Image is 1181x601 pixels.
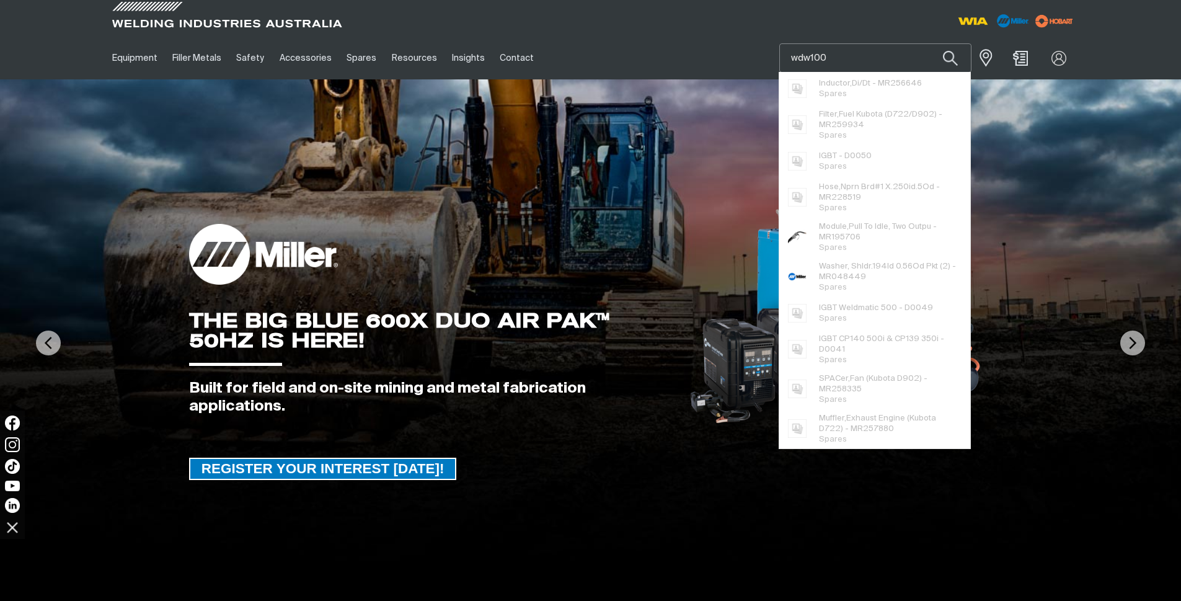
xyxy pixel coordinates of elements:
[1032,12,1077,30] img: miller
[165,37,229,79] a: Filler Metals
[819,90,847,98] span: Spares
[5,416,20,430] img: Facebook
[779,72,970,448] ul: Suggestions
[445,37,492,79] a: Insights
[5,437,20,452] img: Instagram
[819,182,961,203] span: Hose,Nprn Brd#1 X.250id.5Od - MR228519
[819,244,847,252] span: Spares
[189,311,670,350] div: THE BIG BLUE 600X DUO AIR PAK™ 50HZ IS HERE!
[819,396,847,404] span: Spares
[819,151,872,161] span: IGBT - D0050
[1011,51,1030,66] a: Shopping cart (0 product(s))
[105,37,834,79] nav: Main
[492,37,541,79] a: Contact
[190,458,456,480] span: REGISTER YOUR INTEREST [DATE]!
[819,303,933,313] span: IGBT Weldmatic 500 - D0049
[819,261,961,282] span: Washer, Shldr.194Id 0.56Od Pkt (2) - MR048449
[229,37,272,79] a: Safety
[929,43,971,73] button: Search products
[819,373,961,394] span: SPACer,Fan (Kubota D902) - MR258335
[819,78,922,89] span: Inductor,Di/Dt - MR256646
[819,356,847,364] span: Spares
[819,413,961,434] span: Muffler,Exhaust Engine (Kubota D722) - MR257880
[819,109,961,130] span: Filter,Fuel Kubota (D722/D902) - MR259934
[36,331,61,355] img: PrevArrow
[819,221,961,243] span: Module,Pull To Idle, Two Outpu - MR195706
[5,498,20,513] img: LinkedIn
[819,435,847,443] span: Spares
[819,131,847,140] span: Spares
[105,37,165,79] a: Equipment
[819,334,961,355] span: IGBT CP140 500i & CP139 350i - D0041
[189,380,670,416] div: Built for field and on-site mining and metal fabrication applications.
[272,37,339,79] a: Accessories
[5,459,20,474] img: TikTok
[339,37,384,79] a: Spares
[5,481,20,491] img: YouTube
[780,44,971,72] input: Product name or item number...
[384,37,444,79] a: Resources
[2,517,23,538] img: hide socials
[189,458,457,480] a: REGISTER YOUR INTEREST TODAY!
[819,162,847,171] span: Spares
[1120,331,1145,355] img: NextArrow
[819,283,847,292] span: Spares
[819,204,847,212] span: Spares
[819,314,847,323] span: Spares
